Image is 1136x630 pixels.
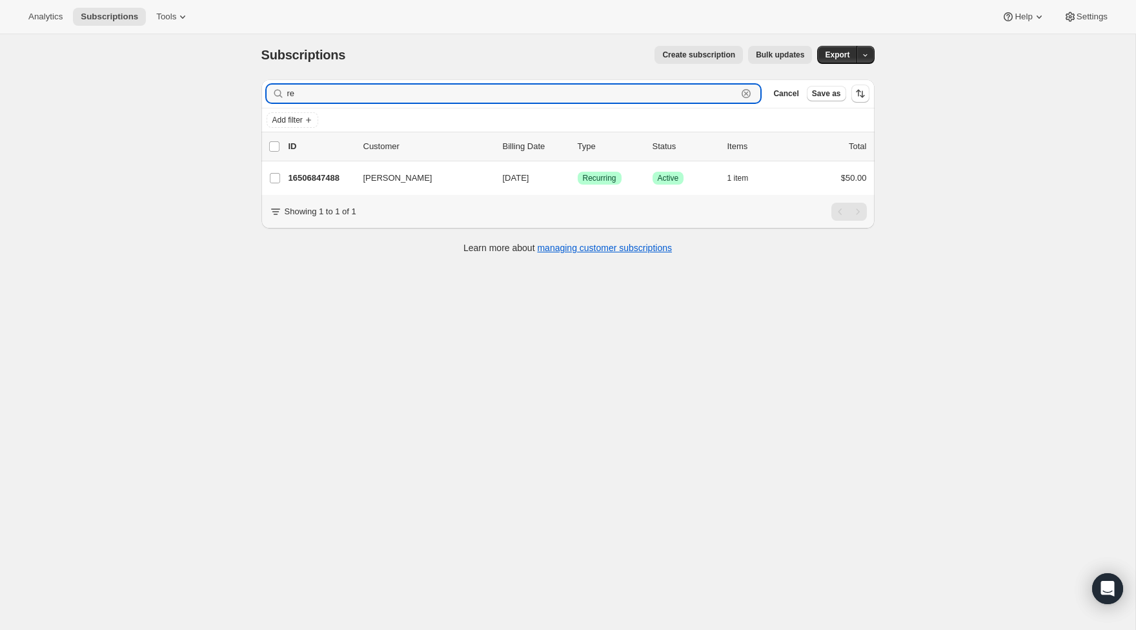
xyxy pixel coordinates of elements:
[849,140,866,153] p: Total
[503,140,567,153] p: Billing Date
[807,86,846,101] button: Save as
[658,173,679,183] span: Active
[817,46,857,64] button: Export
[287,85,738,103] input: Filter subscribers
[289,140,353,153] p: ID
[851,85,869,103] button: Sort the results
[831,203,867,221] nav: Pagination
[1092,573,1123,604] div: Open Intercom Messenger
[1015,12,1032,22] span: Help
[81,12,138,22] span: Subscriptions
[463,241,672,254] p: Learn more about
[773,88,798,99] span: Cancel
[503,173,529,183] span: [DATE]
[289,140,867,153] div: IDCustomerBilling DateTypeStatusItemsTotal
[21,8,70,26] button: Analytics
[272,115,303,125] span: Add filter
[289,172,353,185] p: 16506847488
[363,140,492,153] p: Customer
[578,140,642,153] div: Type
[825,50,849,60] span: Export
[653,140,717,153] p: Status
[727,140,792,153] div: Items
[537,243,672,253] a: managing customer subscriptions
[654,46,743,64] button: Create subscription
[356,168,485,188] button: [PERSON_NAME]
[727,173,749,183] span: 1 item
[748,46,812,64] button: Bulk updates
[261,48,346,62] span: Subscriptions
[756,50,804,60] span: Bulk updates
[28,12,63,22] span: Analytics
[812,88,841,99] span: Save as
[768,86,804,101] button: Cancel
[156,12,176,22] span: Tools
[363,172,432,185] span: [PERSON_NAME]
[267,112,318,128] button: Add filter
[1056,8,1115,26] button: Settings
[740,87,753,100] button: Clear
[73,8,146,26] button: Subscriptions
[662,50,735,60] span: Create subscription
[583,173,616,183] span: Recurring
[285,205,356,218] p: Showing 1 to 1 of 1
[1077,12,1108,22] span: Settings
[289,169,867,187] div: 16506847488[PERSON_NAME][DATE]SuccessRecurringSuccessActive1 item$50.00
[994,8,1053,26] button: Help
[148,8,197,26] button: Tools
[841,173,867,183] span: $50.00
[727,169,763,187] button: 1 item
